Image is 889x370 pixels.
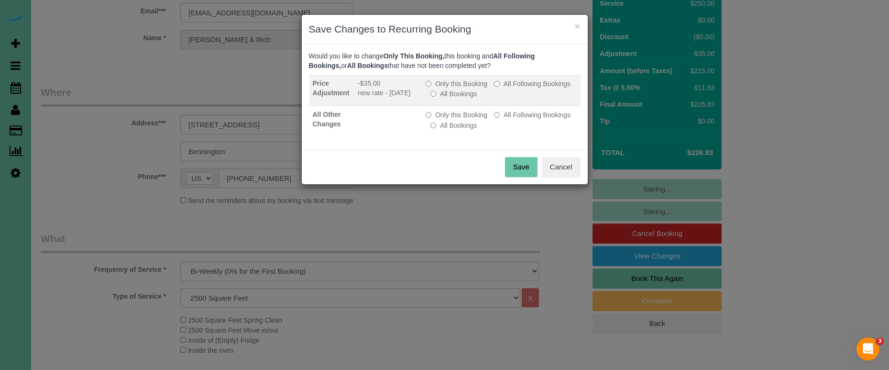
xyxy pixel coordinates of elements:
[426,112,431,118] input: Only this Booking
[426,81,431,87] input: Only this Booking
[309,22,581,36] h3: Save Changes to Recurring Booking
[494,81,500,87] input: All Following Bookings
[430,123,436,128] input: All Bookings
[430,89,477,99] label: All bookings that have not been completed yet will be changed.
[313,111,341,128] strong: All Other Changes
[384,52,445,60] b: Only This Booking,
[347,62,388,69] b: All Bookings
[430,91,436,97] input: All Bookings
[309,51,581,70] p: Would you like to change this booking and or that have not been completed yet?
[574,21,580,31] button: ×
[494,112,500,118] input: All Following Bookings
[430,121,477,130] label: All bookings that have not been completed yet will be changed.
[876,337,884,345] span: 3
[426,110,487,120] label: All other bookings in the series will remain the same.
[358,78,418,88] li: -$35.00
[494,79,571,89] label: This and all the bookings after it will be changed.
[358,88,418,98] li: new rate - [DATE]
[505,157,538,177] button: Save
[494,110,571,120] label: This and all the bookings after it will be changed.
[856,337,879,360] iframe: Intercom live chat
[426,79,487,89] label: All other bookings in the series will remain the same.
[542,157,581,177] button: Cancel
[313,79,350,97] strong: Price Adjustment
